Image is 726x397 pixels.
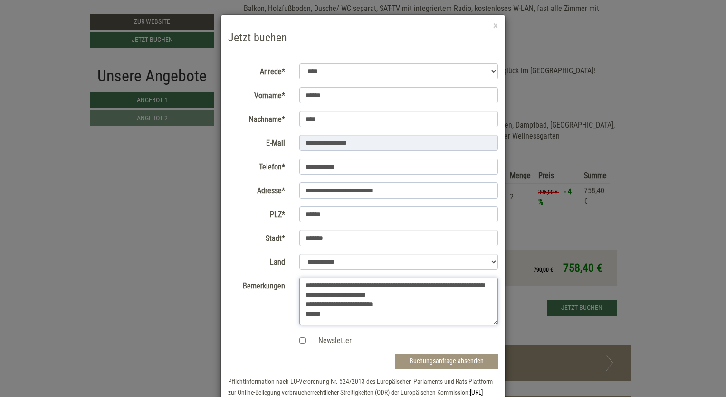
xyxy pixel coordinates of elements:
label: Stadt* [221,230,292,244]
label: Newsletter [309,336,352,347]
label: Anrede* [221,63,292,78]
label: Adresse* [221,182,292,197]
label: Nachname* [221,111,292,125]
label: Land [221,254,292,268]
label: Bemerkungen [221,278,292,292]
label: Telefon* [221,159,292,173]
label: E-Mail [221,135,292,149]
button: Buchungsanfrage absenden [395,354,498,369]
h3: Jetzt buchen [228,31,498,44]
label: Vorname* [221,87,292,101]
button: × [493,21,498,31]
